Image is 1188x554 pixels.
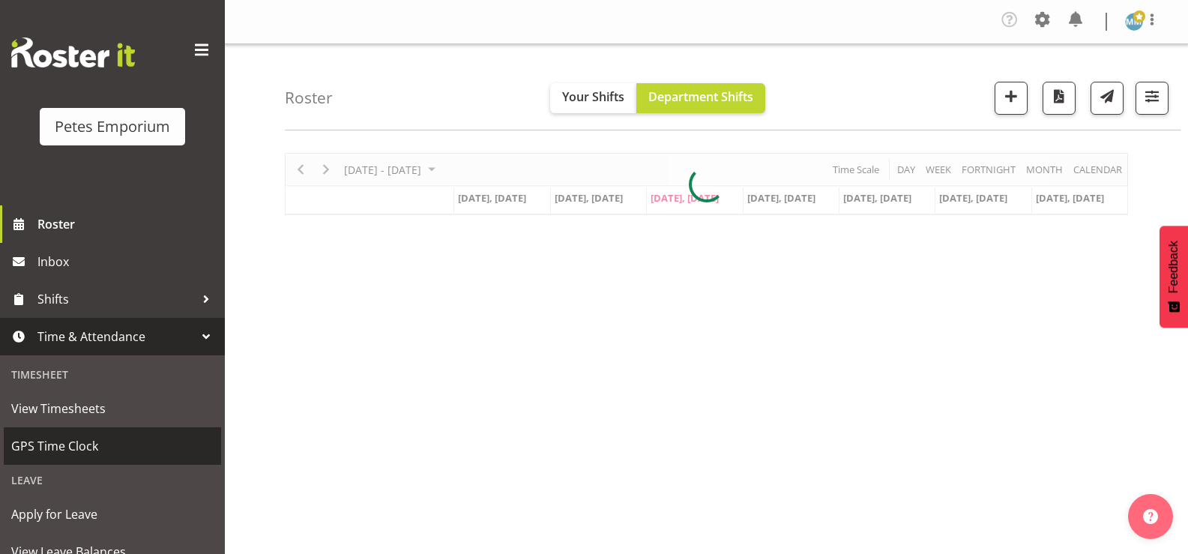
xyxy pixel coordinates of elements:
[37,288,195,310] span: Shifts
[37,213,217,235] span: Roster
[648,88,753,105] span: Department Shifts
[55,115,170,138] div: Petes Emporium
[1125,13,1143,31] img: mandy-mosley3858.jpg
[11,503,214,526] span: Apply for Leave
[1043,82,1076,115] button: Download a PDF of the roster according to the set date range.
[4,359,221,390] div: Timesheet
[4,465,221,496] div: Leave
[1091,82,1124,115] button: Send a list of all shifts for the selected filtered period to all rostered employees.
[11,37,135,67] img: Rosterit website logo
[1167,241,1181,293] span: Feedback
[550,83,636,113] button: Your Shifts
[1160,226,1188,328] button: Feedback - Show survey
[1136,82,1169,115] button: Filter Shifts
[11,397,214,420] span: View Timesheets
[562,88,624,105] span: Your Shifts
[37,250,217,273] span: Inbox
[4,390,221,427] a: View Timesheets
[285,89,333,106] h4: Roster
[11,435,214,457] span: GPS Time Clock
[636,83,765,113] button: Department Shifts
[37,325,195,348] span: Time & Attendance
[1143,509,1158,524] img: help-xxl-2.png
[4,427,221,465] a: GPS Time Clock
[4,496,221,533] a: Apply for Leave
[995,82,1028,115] button: Add a new shift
